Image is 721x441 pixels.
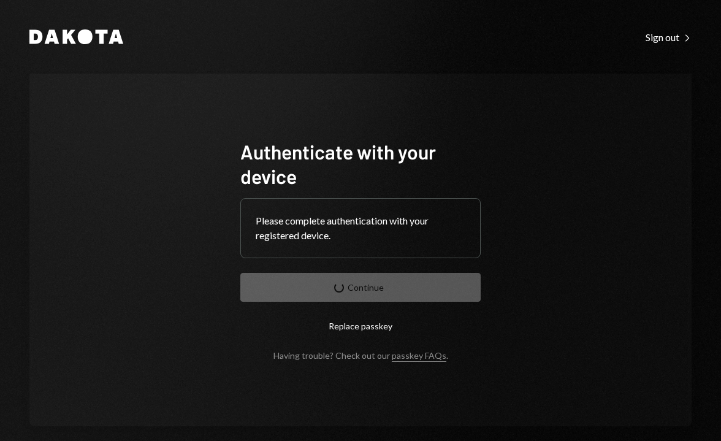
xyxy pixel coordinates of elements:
div: Having trouble? Check out our . [273,350,448,361]
div: Please complete authentication with your registered device. [256,213,465,243]
div: Sign out [646,31,692,44]
button: Replace passkey [240,312,481,340]
a: Sign out [646,30,692,44]
a: passkey FAQs [392,350,446,362]
h1: Authenticate with your device [240,139,481,188]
